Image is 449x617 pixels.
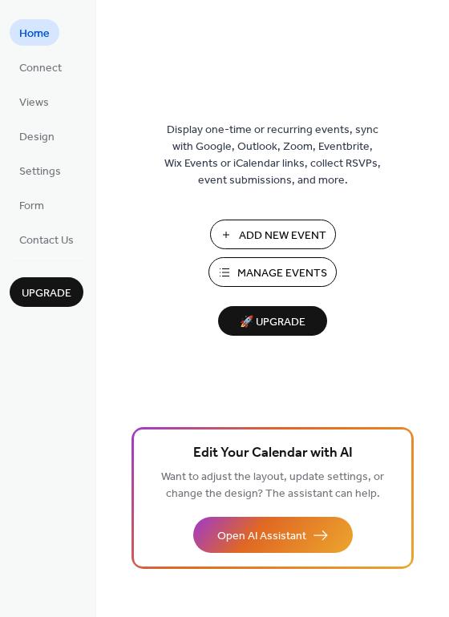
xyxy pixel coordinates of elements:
[10,226,83,252] a: Contact Us
[161,466,384,505] span: Want to adjust the layout, update settings, or change the design? The assistant can help.
[10,88,59,115] a: Views
[19,232,74,249] span: Contact Us
[10,157,71,183] a: Settings
[22,285,71,302] span: Upgrade
[10,123,64,149] a: Design
[19,60,62,77] span: Connect
[193,517,353,553] button: Open AI Assistant
[19,163,61,180] span: Settings
[239,228,326,244] span: Add New Event
[10,19,59,46] a: Home
[217,528,306,545] span: Open AI Assistant
[193,442,353,465] span: Edit Your Calendar with AI
[10,54,71,80] a: Connect
[10,277,83,307] button: Upgrade
[208,257,337,287] button: Manage Events
[164,122,381,189] span: Display one-time or recurring events, sync with Google, Outlook, Zoom, Eventbrite, Wix Events or ...
[237,265,327,282] span: Manage Events
[10,192,54,218] a: Form
[19,198,44,215] span: Form
[210,220,336,249] button: Add New Event
[19,95,49,111] span: Views
[218,306,327,336] button: 🚀 Upgrade
[19,26,50,42] span: Home
[228,312,318,333] span: 🚀 Upgrade
[19,129,55,146] span: Design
